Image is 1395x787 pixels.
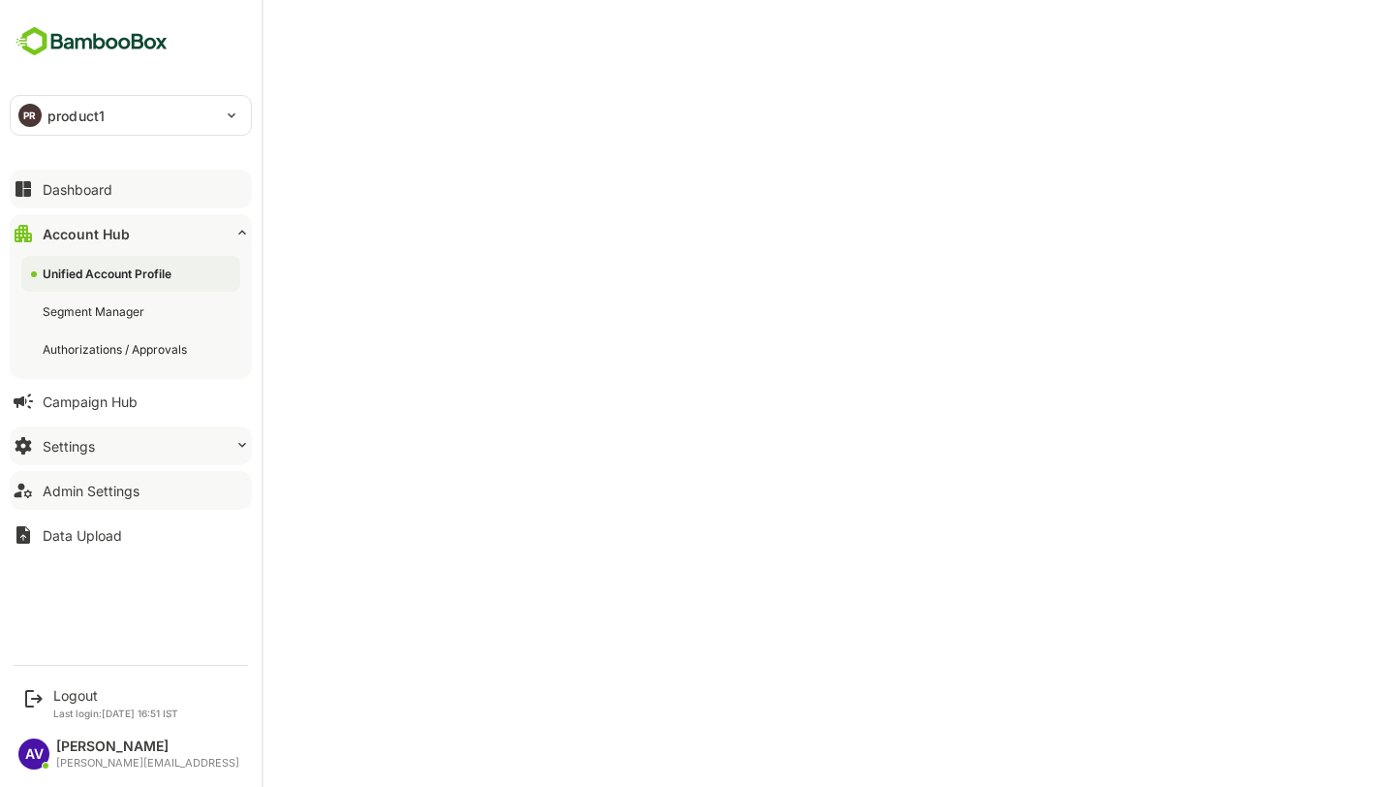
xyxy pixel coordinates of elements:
[10,426,252,465] button: Settings
[43,438,95,455] div: Settings
[43,341,191,358] div: Authorizations / Approvals
[10,382,252,421] button: Campaign Hub
[47,106,105,126] p: product1
[10,214,252,253] button: Account Hub
[10,170,252,208] button: Dashboard
[10,516,252,554] button: Data Upload
[10,471,252,510] button: Admin Settings
[18,739,49,770] div: AV
[43,393,138,410] div: Campaign Hub
[56,757,239,770] div: [PERSON_NAME][EMAIL_ADDRESS]
[53,687,178,704] div: Logout
[10,23,173,60] img: BambooboxFullLogoMark.5f36c76dfaba33ec1ec1367b70bb1252.svg
[43,527,122,544] div: Data Upload
[11,96,251,135] div: PRproduct1
[43,266,175,282] div: Unified Account Profile
[43,181,112,198] div: Dashboard
[43,303,148,320] div: Segment Manager
[56,739,239,755] div: [PERSON_NAME]
[43,483,139,499] div: Admin Settings
[53,708,178,719] p: Last login: [DATE] 16:51 IST
[18,104,42,127] div: PR
[43,226,130,242] div: Account Hub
